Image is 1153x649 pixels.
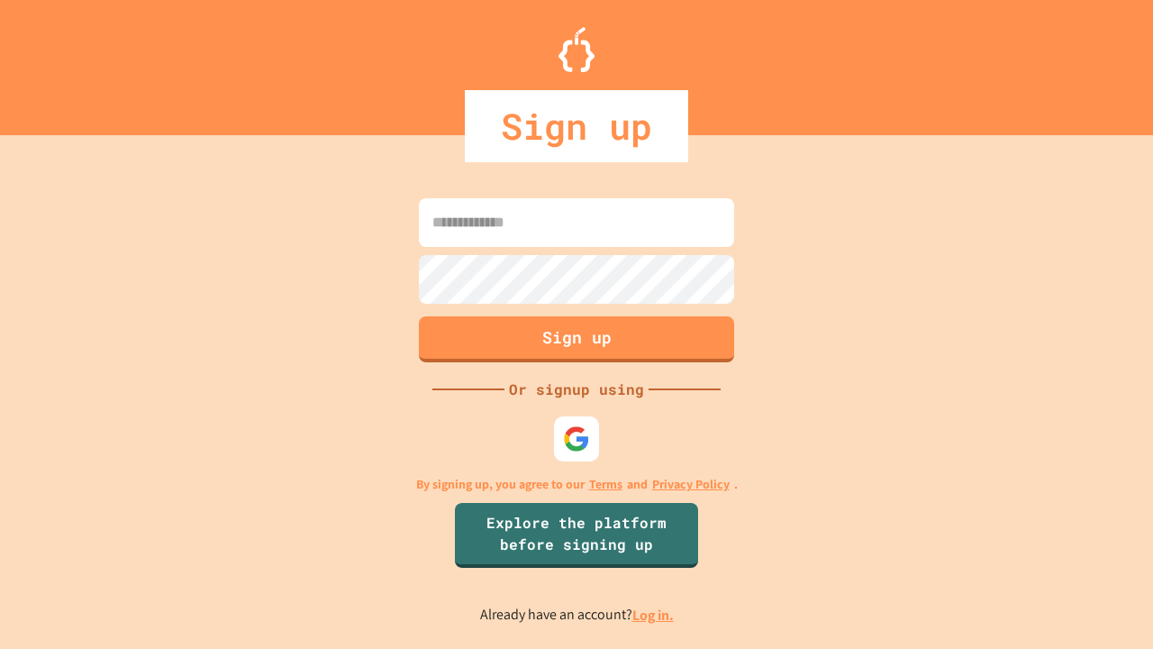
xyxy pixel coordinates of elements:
[632,606,674,625] a: Log in.
[480,604,674,626] p: Already have an account?
[652,475,730,494] a: Privacy Policy
[465,90,688,162] div: Sign up
[455,503,698,568] a: Explore the platform before signing up
[416,475,738,494] p: By signing up, you agree to our and .
[589,475,622,494] a: Terms
[504,379,649,400] div: Or signup using
[563,425,590,452] img: google-icon.svg
[419,316,734,362] button: Sign up
[558,27,595,72] img: Logo.svg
